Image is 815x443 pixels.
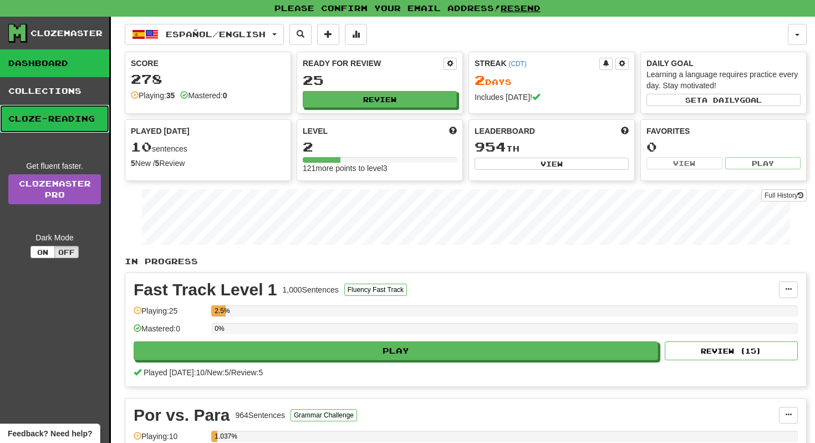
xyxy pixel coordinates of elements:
button: Seta dailygoal [646,94,801,106]
div: 2.5% [215,305,226,316]
p: In Progress [125,256,807,267]
strong: 5 [131,159,135,168]
button: Add sentence to collection [317,24,339,45]
button: More stats [345,24,367,45]
div: 121 more points to level 3 [303,163,457,174]
div: 1,000 Sentences [283,284,339,295]
div: Includes [DATE]! [475,92,629,103]
div: 1.037% [215,431,217,442]
span: 10 [131,139,152,154]
div: Score [131,58,285,69]
div: Mastered: [180,90,227,101]
span: a daily [702,96,740,104]
button: View [475,158,629,170]
div: Day s [475,73,629,88]
span: Played [DATE] [131,125,190,137]
span: Level [303,125,328,137]
div: New / Review [131,158,285,169]
button: Fluency Fast Track [344,284,407,296]
div: Learning a language requires practice every day. Stay motivated! [646,69,801,91]
button: Play [725,157,801,169]
div: Favorites [646,125,801,137]
span: Review: 5 [231,368,263,377]
div: th [475,140,629,154]
div: 964 Sentences [235,410,285,421]
div: sentences [131,140,285,154]
strong: 5 [155,159,160,168]
div: 278 [131,72,285,86]
div: 25 [303,73,457,87]
div: 2 [303,140,457,154]
div: Fast Track Level 1 [134,281,277,298]
div: Clozemaster [30,28,103,39]
span: Español / English [166,29,266,39]
button: Full History [761,189,807,202]
div: Streak [475,58,599,69]
strong: 0 [223,91,227,100]
span: This week in points, UTC [621,125,629,137]
span: Score more points to level up [449,125,457,137]
button: On [30,246,55,258]
button: View [646,157,722,169]
span: Open feedback widget [8,428,92,439]
strong: 35 [166,91,175,100]
div: Playing: [131,90,175,101]
div: Por vs. Para [134,407,230,424]
span: Leaderboard [475,125,535,137]
button: Review (15) [665,341,798,360]
div: 0 [646,140,801,154]
button: Review [303,91,457,108]
button: Search sentences [289,24,312,45]
div: Dark Mode [8,232,101,243]
span: 954 [475,139,506,154]
button: Play [134,341,658,360]
span: New: 5 [207,368,229,377]
button: Español/English [125,24,284,45]
a: ClozemasterPro [8,174,101,204]
a: Resend [501,3,541,13]
span: 2 [475,72,485,88]
div: Ready for Review [303,58,444,69]
span: / [229,368,231,377]
div: Get fluent faster. [8,160,101,172]
span: / [205,368,207,377]
div: Mastered: 0 [134,323,206,341]
div: Daily Goal [646,58,801,69]
button: Grammar Challenge [291,409,357,421]
span: Played [DATE]: 10 [144,368,205,377]
a: (CDT) [508,60,526,68]
div: Playing: 25 [134,305,206,324]
button: Off [54,246,79,258]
